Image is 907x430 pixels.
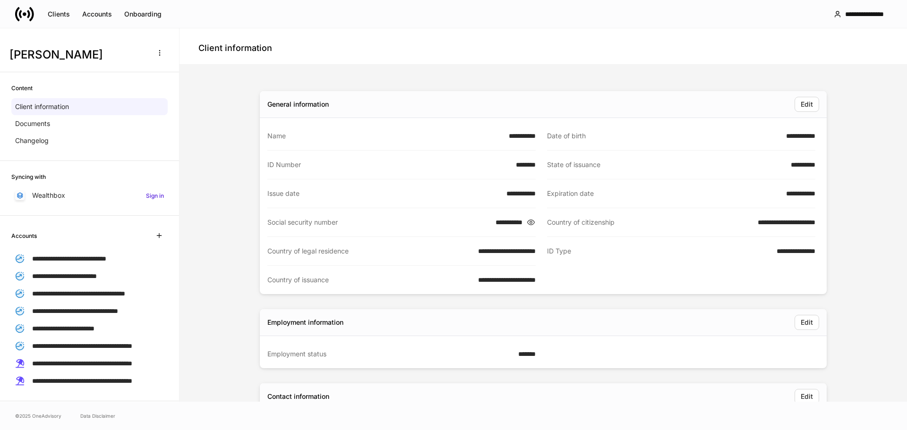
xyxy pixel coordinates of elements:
a: Documents [11,115,168,132]
button: Edit [795,315,819,330]
div: Employment information [267,318,343,327]
button: Accounts [76,7,118,22]
div: Employment status [267,349,513,359]
button: Edit [795,389,819,404]
div: Edit [801,101,813,108]
div: Edit [801,319,813,326]
h3: [PERSON_NAME] [9,47,146,62]
a: Client information [11,98,168,115]
div: Issue date [267,189,501,198]
div: Edit [801,393,813,400]
div: Onboarding [124,11,162,17]
div: ID Number [267,160,510,169]
h6: Accounts [11,231,37,240]
div: Contact information [267,392,329,401]
span: © 2025 OneAdvisory [15,412,61,420]
p: Changelog [15,136,49,145]
p: Client information [15,102,69,111]
h6: Content [11,84,33,93]
a: Changelog [11,132,168,149]
button: Onboarding [118,7,168,22]
div: Clients [48,11,70,17]
div: Country of citizenship [547,218,752,227]
a: Data Disclaimer [80,412,115,420]
button: Edit [795,97,819,112]
h4: Client information [198,42,272,54]
div: ID Type [547,246,771,256]
h6: Syncing with [11,172,46,181]
div: General information [267,100,329,109]
div: Expiration date [547,189,780,198]
p: Documents [15,119,50,128]
h6: Sign in [146,191,164,200]
div: Accounts [82,11,112,17]
div: State of issuance [547,160,785,169]
div: Date of birth [547,131,780,141]
div: Country of legal residence [267,246,472,256]
button: Clients [42,7,76,22]
a: WealthboxSign in [11,187,168,204]
p: Wealthbox [32,191,65,200]
div: Name [267,131,503,141]
div: Social security number [267,218,490,227]
div: Country of issuance [267,275,472,285]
